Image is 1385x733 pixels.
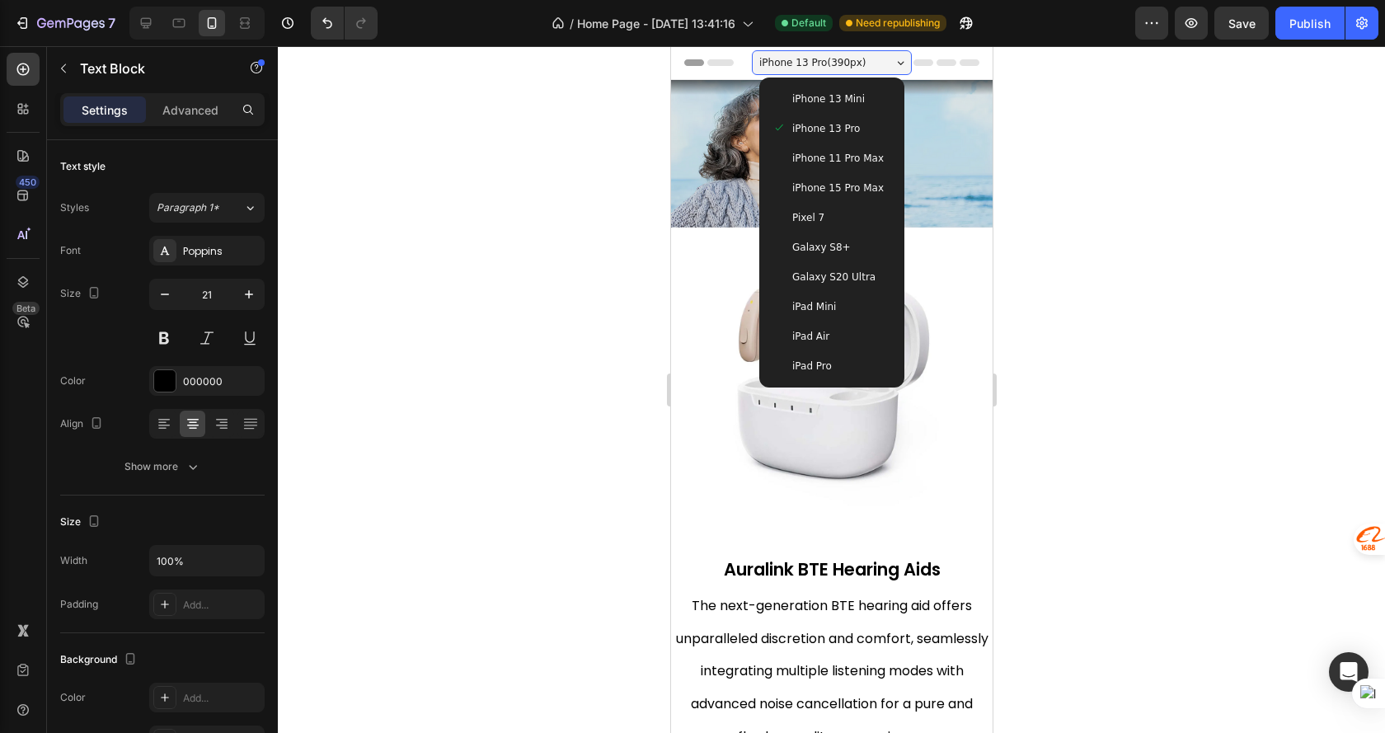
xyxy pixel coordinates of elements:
[60,597,98,612] div: Padding
[183,374,261,389] div: 000000
[149,193,265,223] button: Paragraph 1*
[5,550,317,700] span: The next-generation BTE hearing aid offers unparalleled discretion and comfort, seamlessly integr...
[60,649,140,671] div: Background
[1275,7,1345,40] button: Publish
[16,176,40,189] div: 450
[60,511,104,533] div: Size
[671,46,993,733] iframe: Design area
[1289,15,1331,32] div: Publish
[1228,16,1256,31] span: Save
[791,16,826,31] span: Default
[60,243,81,258] div: Font
[60,159,106,174] div: Text style
[80,59,220,78] p: Text Block
[150,546,264,576] input: Auto
[577,15,735,32] span: Home Page - [DATE] 13:41:16
[311,7,378,40] div: Undo/Redo
[570,15,574,32] span: /
[1214,7,1269,40] button: Save
[1329,652,1369,692] div: Open Intercom Messenger
[12,302,40,315] div: Beta
[60,200,89,215] div: Styles
[60,452,265,482] button: Show more
[82,101,128,119] p: Settings
[856,16,940,31] span: Need republishing
[60,553,87,568] div: Width
[183,244,261,259] div: Poppins
[157,200,219,215] span: Paragraph 1*
[60,413,106,435] div: Align
[60,374,86,388] div: Color
[124,458,201,475] div: Show more
[183,691,261,706] div: Add...
[60,690,86,705] div: Color
[183,598,261,613] div: Add...
[60,283,104,305] div: Size
[7,7,123,40] button: 7
[162,101,218,119] p: Advanced
[108,13,115,33] p: 7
